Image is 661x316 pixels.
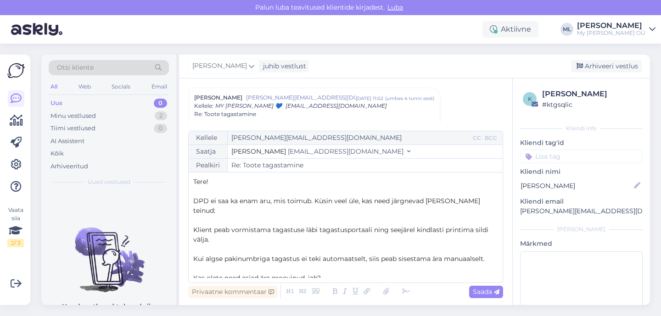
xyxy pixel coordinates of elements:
p: Märkmed [520,239,643,249]
span: Luba [385,3,406,11]
input: Recepient... [228,131,471,144]
div: BCC [483,134,499,142]
div: [DATE] 11:02 [356,95,383,102]
span: [PERSON_NAME] [231,147,286,155]
span: Klient peab vormistama tagastuse läbi tagastusportaali ning seejärel kindlasti printima sildi välja. [193,226,490,244]
span: Tere! [193,177,208,186]
div: My [PERSON_NAME] OÜ [577,29,645,37]
span: [PERSON_NAME] [192,61,247,71]
button: [PERSON_NAME] [EMAIL_ADDRESS][DOMAIN_NAME] [231,147,410,156]
div: Vaata siia [7,206,24,247]
div: Minu vestlused [50,111,96,121]
div: Tiimi vestlused [50,124,95,133]
div: Kliendi info [520,124,643,133]
div: Privaatne kommentaar [188,286,278,298]
span: Saada [473,288,499,296]
div: Aktiivne [482,21,538,38]
span: k [528,95,532,102]
div: Kellele [189,131,228,144]
div: Socials [110,81,132,93]
div: Arhiveeritud [50,162,88,171]
span: Otsi kliente [57,63,94,72]
div: 0 [154,99,167,108]
p: Kliendi nimi [520,167,643,177]
span: Uued vestlused [88,178,130,186]
p: Kliendi tag'id [520,138,643,148]
div: Email [150,81,169,93]
div: AI Assistent [50,137,84,146]
div: Saatja [189,145,228,158]
span: MY [PERSON_NAME] 💙 [215,102,282,109]
div: Pealkiri [189,159,228,172]
span: Kui algse pakinumbriga tagastus ei teki automaatselt, siis peab sisestama ära manuaalselt. [193,255,485,263]
div: Kõik [50,149,64,158]
span: Kas olete need asjad ära proovinud, jah? [193,274,321,282]
div: Web [77,81,93,93]
div: ML [560,23,573,36]
img: No chats [41,211,176,294]
div: 2 [155,111,167,121]
div: juhib vestlust [259,61,306,71]
input: Lisa tag [520,150,643,163]
div: CC [471,134,483,142]
span: [PERSON_NAME][EMAIL_ADDRESS][DOMAIN_NAME] [246,94,356,102]
input: Lisa nimi [521,181,632,191]
div: [PERSON_NAME] [520,225,643,233]
div: # ktgsqlic [542,100,640,110]
div: [PERSON_NAME] [542,89,640,100]
span: Kellele : [194,102,213,109]
span: [PERSON_NAME] [194,94,242,102]
span: Re: Toote tagastamine [194,110,256,118]
p: Uued vestlused tulevad siia. [62,302,156,311]
p: [PERSON_NAME][EMAIL_ADDRESS][DOMAIN_NAME] [520,206,643,216]
span: [EMAIL_ADDRESS][DOMAIN_NAME] [286,102,387,109]
p: Kliendi email [520,197,643,206]
a: [PERSON_NAME]My [PERSON_NAME] OÜ [577,22,655,37]
span: [EMAIL_ADDRESS][DOMAIN_NAME] [288,147,403,155]
div: 2 / 3 [7,239,24,247]
div: All [49,81,59,93]
div: 0 [154,124,167,133]
img: Askly Logo [7,62,25,79]
div: [PERSON_NAME] [577,22,645,29]
div: ( umbes 4 tunni eest ) [385,95,434,102]
span: DPD ei saa ka enam aru, mis toimub. Küsin veel üle, kas need järgnevad [PERSON_NAME] teinud: [193,197,482,215]
div: Uus [50,99,62,108]
input: Write subject here... [228,159,503,172]
div: Arhiveeri vestlus [571,60,642,72]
